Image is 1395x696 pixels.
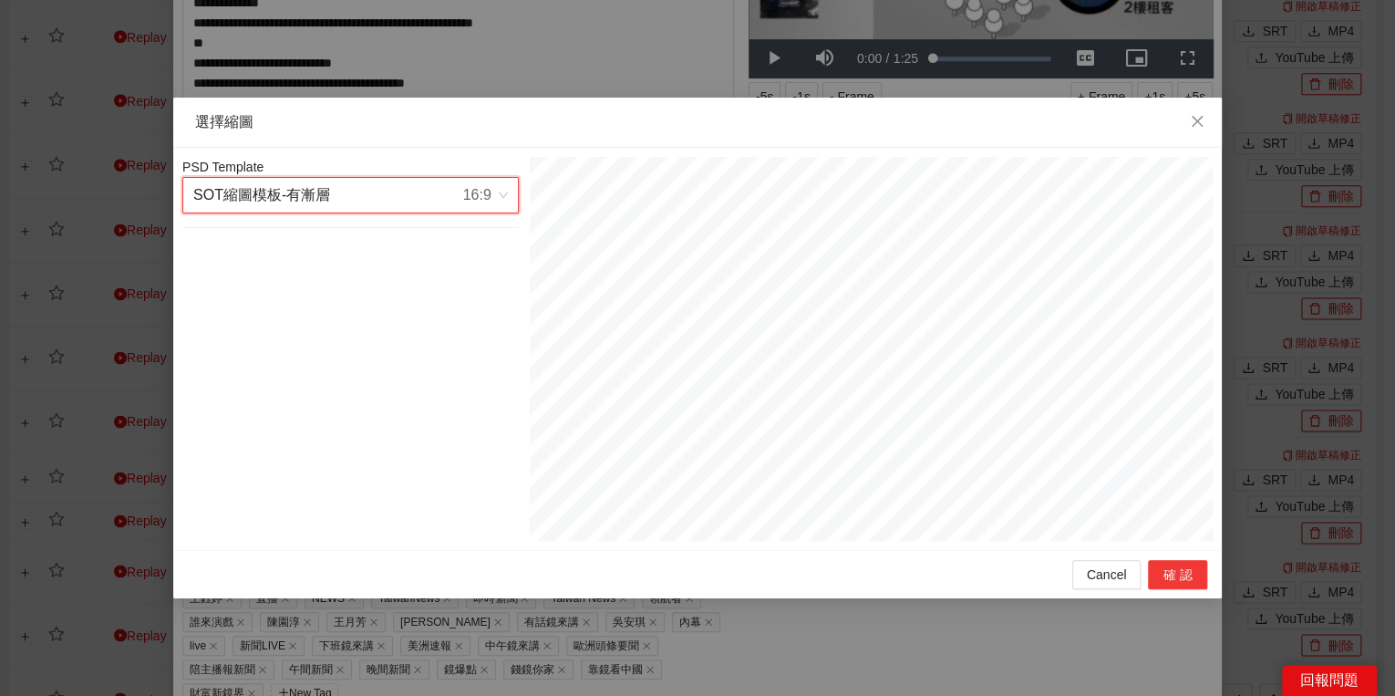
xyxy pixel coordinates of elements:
[193,178,330,213] div: SOT縮圖模板-有漸層
[182,160,263,174] span: PSD Template
[1087,565,1127,585] span: Cancel
[1173,98,1222,147] button: Close
[463,178,491,213] div: 16:9
[195,112,1200,132] div: 選擇縮圖
[1282,665,1377,696] div: 回報問題
[1072,560,1142,589] button: Cancel
[1148,560,1207,589] button: 確認
[1190,114,1204,129] span: close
